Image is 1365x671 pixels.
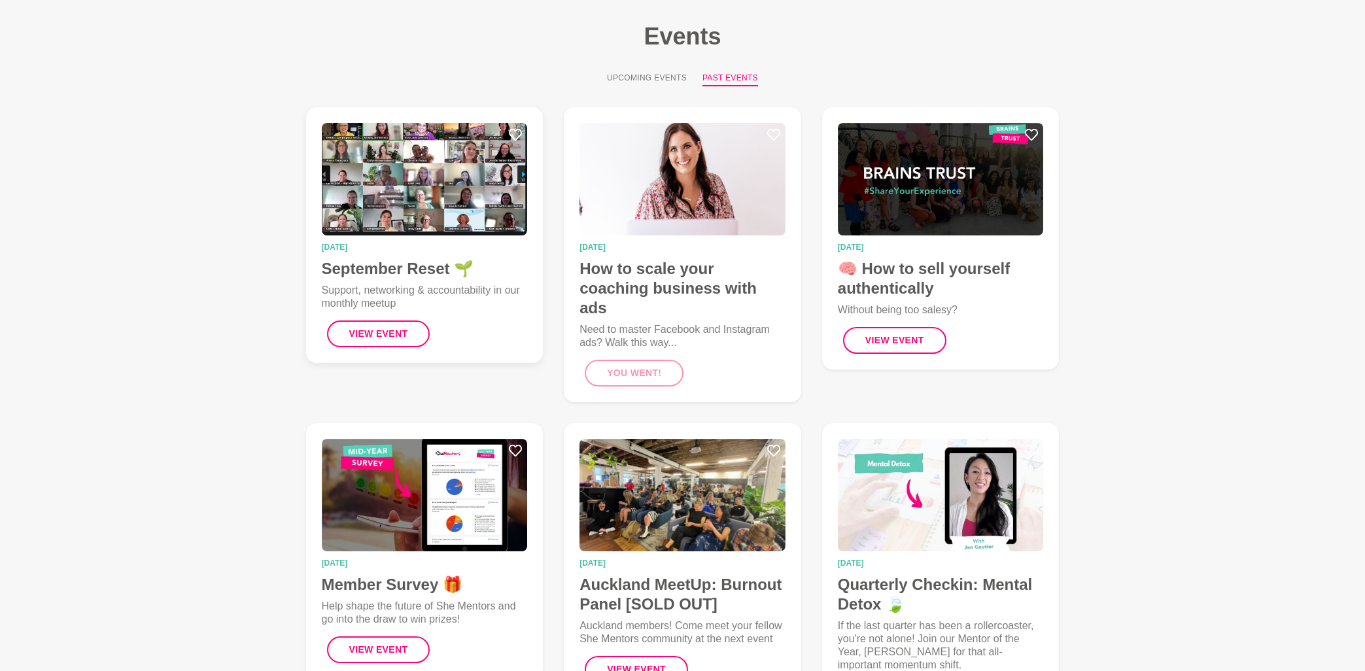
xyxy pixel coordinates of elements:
button: View Event [843,327,946,354]
button: View Event [327,320,430,347]
h4: Quarterly Checkin: Mental Detox 🍃 [838,575,1044,614]
time: [DATE] [322,243,528,251]
img: Quarterly Checkin: Mental Detox 🍃 [838,439,1044,551]
a: 🧠 How to sell yourself authentically[DATE]🧠 How to sell yourself authenticallyWithout being too s... [822,107,1060,370]
button: View Event [327,636,430,663]
h1: Events [285,22,1080,51]
button: Upcoming Events [607,72,687,86]
p: Auckland members! Come meet your fellow She Mentors community at the next event [579,619,786,645]
img: Member Survey 🎁 [322,439,528,551]
img: 🧠 How to sell yourself authentically [838,123,1044,235]
a: September Reset 🌱[DATE]September Reset 🌱Support, networking & accountability in our monthly meetu... [306,107,544,363]
time: [DATE] [322,559,528,567]
p: Without being too salesy? [838,303,1044,317]
time: [DATE] [579,559,786,567]
p: Need to master Facebook and Instagram ads? Walk this way... [579,323,786,349]
img: September Reset 🌱 [322,123,528,235]
time: [DATE] [838,559,1044,567]
time: [DATE] [838,243,1044,251]
h4: Auckland MeetUp: Burnout Panel [SOLD OUT] [579,575,786,614]
p: Help shape the future of She Mentors and go into the draw to win prizes! [322,600,528,626]
img: How to scale your coaching business with ads [579,123,786,235]
time: [DATE] [579,243,786,251]
h4: How to scale your coaching business with ads [579,259,786,318]
h4: September Reset 🌱 [322,259,528,279]
img: Auckland MeetUp: Burnout Panel [SOLD OUT] [579,439,786,551]
p: Support, networking & accountability in our monthly meetup [322,284,528,310]
h4: Member Survey 🎁 [322,575,528,594]
h4: 🧠 How to sell yourself authentically [838,259,1044,298]
button: Past Events [702,72,758,86]
a: How to scale your coaching business with ads[DATE]How to scale your coaching business with adsNee... [564,107,801,402]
